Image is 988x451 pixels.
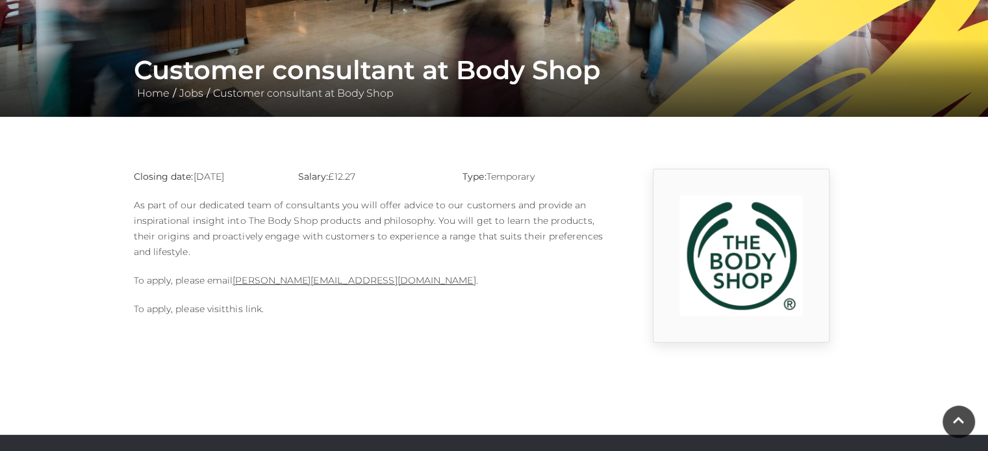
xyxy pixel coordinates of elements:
strong: Type: [462,171,486,182]
p: As part of our dedicated team of consultants you will offer advice to our customers and provide a... [134,197,608,260]
p: Temporary [462,169,607,184]
a: Jobs [176,87,207,99]
a: [PERSON_NAME][EMAIL_ADDRESS][DOMAIN_NAME] [233,274,475,286]
a: this link [225,303,262,315]
strong: Closing date: [134,171,194,182]
a: Customer consultant at Body Shop [210,87,397,99]
a: Home [134,87,173,99]
p: [DATE] [134,169,279,184]
p: £12.27 [298,169,443,184]
strong: Salary: [298,171,329,182]
img: 9_1554819459_jw5k.png [679,195,803,316]
p: To apply, please email . [134,273,608,288]
div: / / [124,55,865,101]
p: To apply, please visit . [134,301,608,317]
h1: Customer consultant at Body Shop [134,55,855,86]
